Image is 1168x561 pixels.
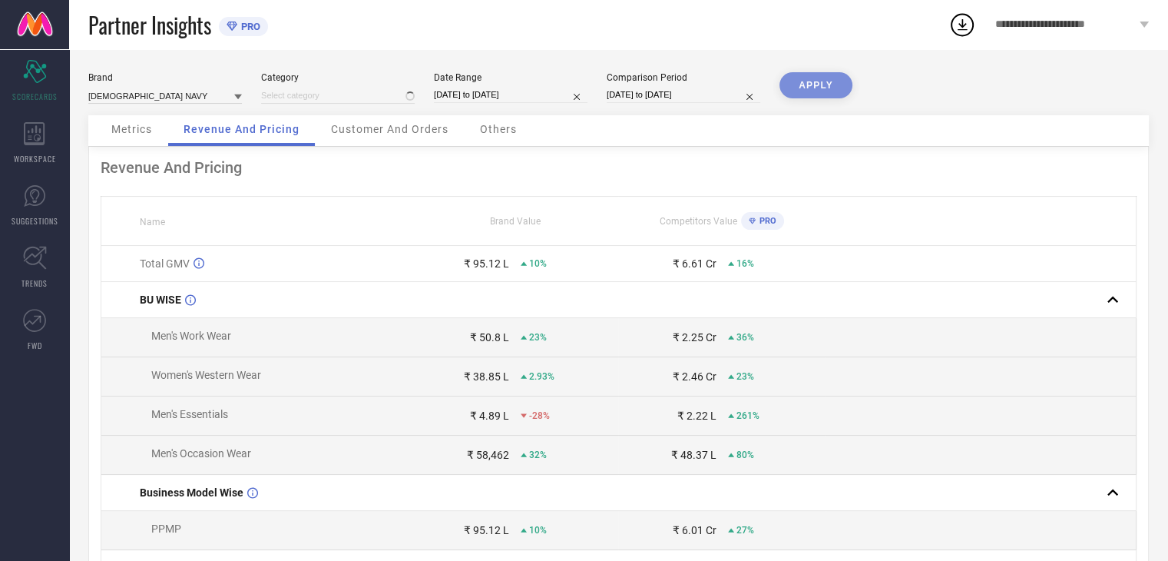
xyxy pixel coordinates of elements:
div: Category [261,72,415,83]
span: SCORECARDS [12,91,58,102]
span: SUGGESTIONS [12,215,58,227]
span: 32% [529,450,547,460]
span: Total GMV [140,257,190,270]
span: 2.93% [529,371,554,382]
input: Select date range [434,87,587,103]
span: Women's Western Wear [151,369,261,381]
div: ₹ 6.01 Cr [673,524,716,536]
div: ₹ 38.85 L [464,370,509,383]
span: 80% [736,450,754,460]
span: Partner Insights [88,9,211,41]
span: Men's Occasion Wear [151,447,251,460]
div: ₹ 95.12 L [464,524,509,536]
span: BU WISE [140,294,181,306]
span: Business Model Wise [140,486,243,499]
span: PPMP [151,523,181,535]
div: ₹ 50.8 L [470,331,509,344]
div: Open download list [948,11,976,38]
span: 10% [529,525,547,536]
div: Date Range [434,72,587,83]
span: 36% [736,332,754,343]
span: -28% [529,410,550,421]
span: Others [480,123,517,135]
div: ₹ 95.12 L [464,257,509,270]
span: Men's Work Wear [151,330,231,342]
span: Revenue And Pricing [184,123,299,135]
span: Competitors Value [660,216,737,227]
span: 23% [529,332,547,343]
div: Comparison Period [607,72,760,83]
div: ₹ 2.22 L [677,410,716,422]
span: FWD [28,340,42,351]
span: 261% [736,410,759,421]
span: WORKSPACE [14,153,56,164]
span: Customer And Orders [331,123,448,135]
div: ₹ 2.46 Cr [673,370,716,383]
span: Men's Essentials [151,408,228,420]
span: Brand Value [490,216,541,227]
span: 27% [736,525,754,536]
div: ₹ 4.89 L [470,410,509,422]
span: 23% [736,371,754,382]
div: ₹ 6.61 Cr [673,257,716,270]
div: Revenue And Pricing [101,158,1137,177]
div: Brand [88,72,242,83]
span: Metrics [111,123,152,135]
span: 10% [529,258,547,269]
span: PRO [237,21,260,32]
span: Name [140,217,165,227]
span: 16% [736,258,754,269]
input: Select comparison period [607,87,760,103]
div: ₹ 2.25 Cr [673,331,716,344]
div: ₹ 58,462 [467,449,509,461]
span: PRO [756,216,776,226]
span: TRENDS [22,277,48,289]
div: ₹ 48.37 L [671,449,716,461]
